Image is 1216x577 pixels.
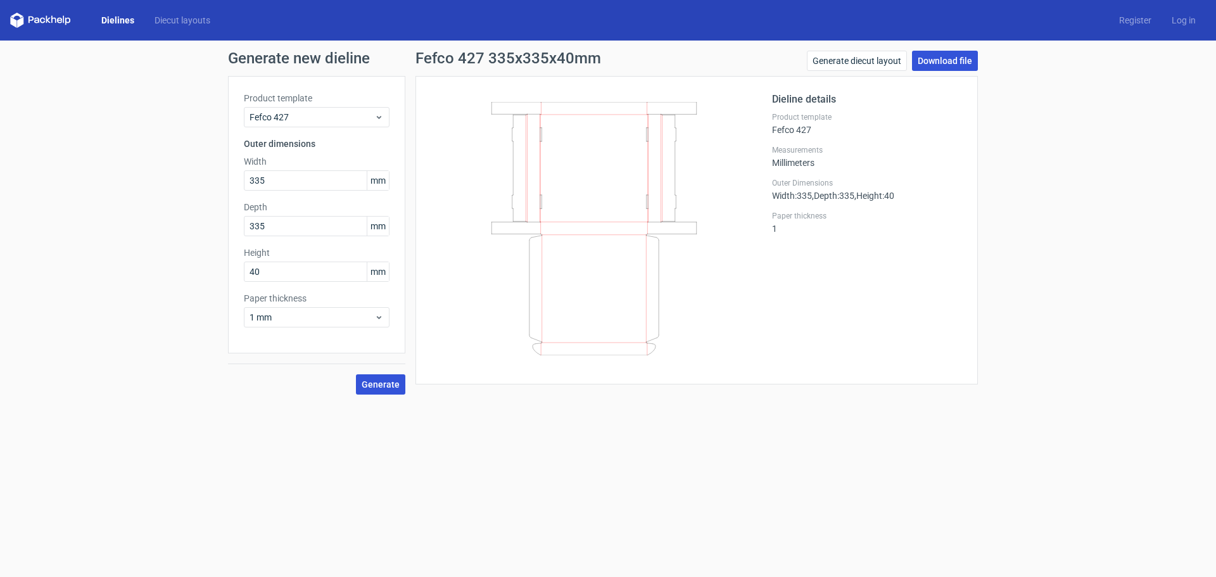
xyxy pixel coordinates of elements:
span: , Depth : 335 [812,191,854,201]
button: Generate [356,374,405,395]
label: Paper thickness [772,211,962,221]
label: Paper thickness [244,292,389,305]
span: Width : 335 [772,191,812,201]
h1: Fefco 427 335x335x40mm [415,51,601,66]
label: Width [244,155,389,168]
a: Register [1109,14,1162,27]
h2: Dieline details [772,92,962,107]
a: Generate diecut layout [807,51,907,71]
label: Product template [772,112,962,122]
span: , Height : 40 [854,191,894,201]
span: mm [367,262,389,281]
a: Log in [1162,14,1206,27]
a: Download file [912,51,978,71]
h1: Generate new dieline [228,51,988,66]
h3: Outer dimensions [244,137,389,150]
span: Generate [362,380,400,389]
span: 1 mm [250,311,374,324]
label: Measurements [772,145,962,155]
label: Height [244,246,389,259]
span: mm [367,217,389,236]
a: Dielines [91,14,144,27]
span: Fefco 427 [250,111,374,124]
label: Depth [244,201,389,213]
div: 1 [772,211,962,234]
div: Millimeters [772,145,962,168]
label: Outer Dimensions [772,178,962,188]
label: Product template [244,92,389,105]
div: Fefco 427 [772,112,962,135]
span: mm [367,171,389,190]
a: Diecut layouts [144,14,220,27]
